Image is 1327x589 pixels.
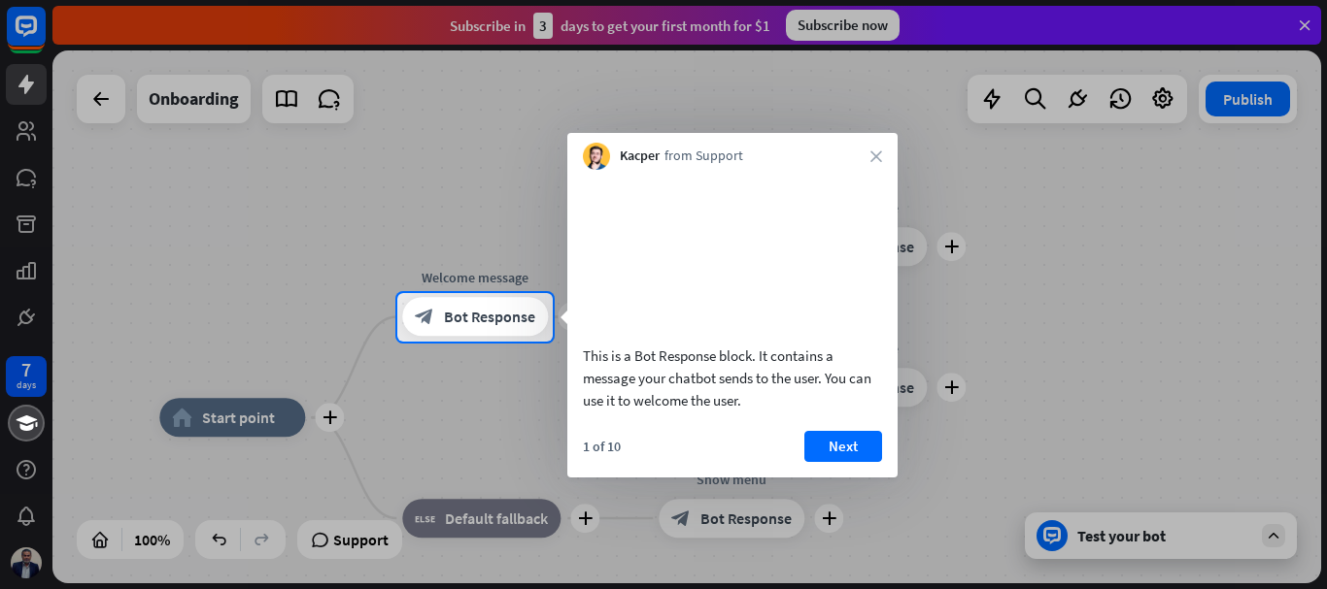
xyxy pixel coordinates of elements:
span: Bot Response [444,308,535,327]
div: This is a Bot Response block. It contains a message your chatbot sends to the user. You can use i... [583,344,882,411]
span: Kacper [620,147,660,166]
i: close [870,150,882,162]
div: 1 of 10 [583,438,621,455]
button: Next [804,431,882,462]
span: from Support [664,147,743,166]
i: block_bot_response [415,308,434,327]
button: Open LiveChat chat widget [16,8,74,66]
